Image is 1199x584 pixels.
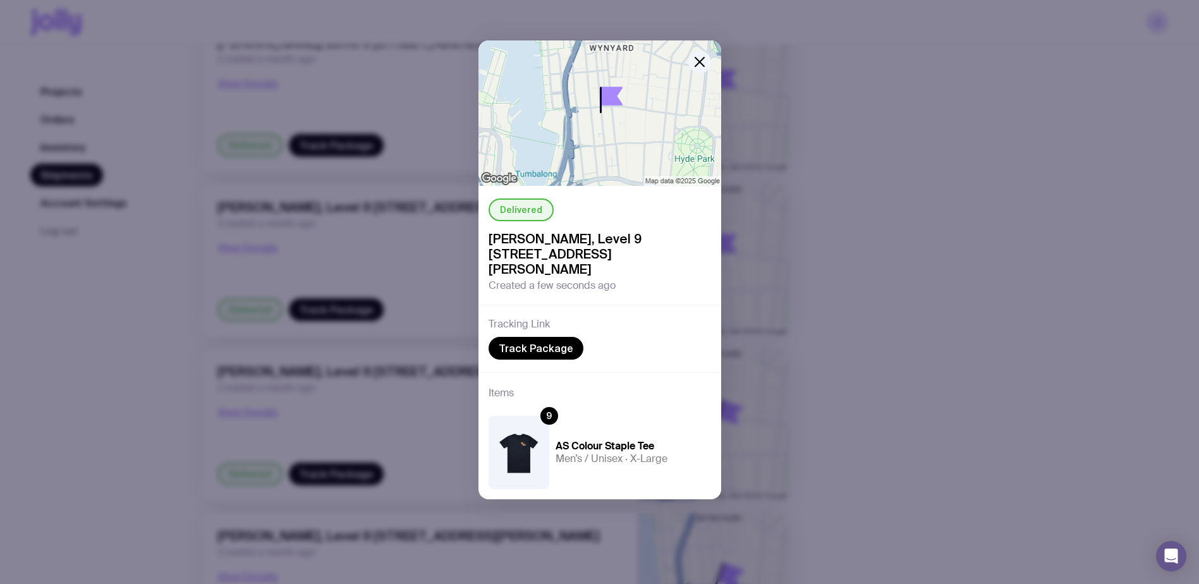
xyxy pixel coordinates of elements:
h5: Men’s / Unisex · X-Large [556,453,667,465]
a: Track Package [489,337,583,360]
div: 9 [540,407,558,425]
h4: AS Colour Staple Tee [556,440,667,453]
span: Created a few seconds ago [489,279,616,292]
div: Open Intercom Messenger [1156,541,1186,571]
div: Delivered [489,198,554,221]
span: [PERSON_NAME], Level 9 [STREET_ADDRESS][PERSON_NAME] [489,231,711,277]
img: staticmap [478,40,721,186]
h3: Tracking Link [489,318,550,331]
h3: Items [489,386,514,401]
